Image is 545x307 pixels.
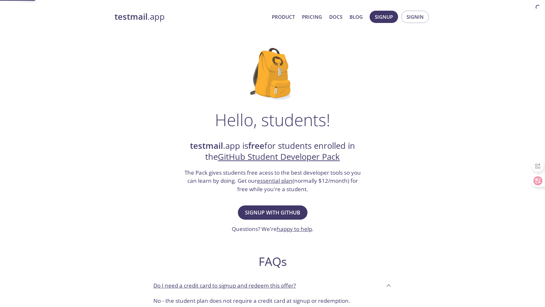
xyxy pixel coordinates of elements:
[250,48,295,100] img: github-student-backpack.png
[401,11,429,23] button: Signin
[215,110,330,129] h1: Hello, students!
[184,140,361,163] h2: .app is for students enrolled in the
[232,225,314,233] h3: Questions? We're .
[329,13,342,21] a: Docs
[218,151,340,162] a: GitHub Student Developer Pack
[277,225,312,233] a: happy to help
[257,177,293,184] a: essential plan
[148,277,397,294] div: Do I need a credit card to signup and redeem this offer?
[302,13,322,21] a: Pricing
[238,205,307,220] button: Signup with GitHub
[148,254,397,269] h2: FAQs
[406,13,424,21] span: Signin
[375,13,393,21] span: Signup
[350,13,363,21] a: Blog
[153,297,392,305] p: No - the student plan does not require a credit card at signup or redemption.
[248,140,264,151] strong: free
[184,169,361,193] h3: The Pack gives students free acess to the best developer tools so you can learn by doing. Get our...
[115,11,148,22] strong: testmail
[245,208,300,217] span: Signup with GitHub
[190,140,223,151] strong: testmail
[370,11,398,23] button: Signup
[115,11,267,22] a: testmail.app
[272,13,295,21] a: Product
[153,281,296,290] p: Do I need a credit card to signup and redeem this offer?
